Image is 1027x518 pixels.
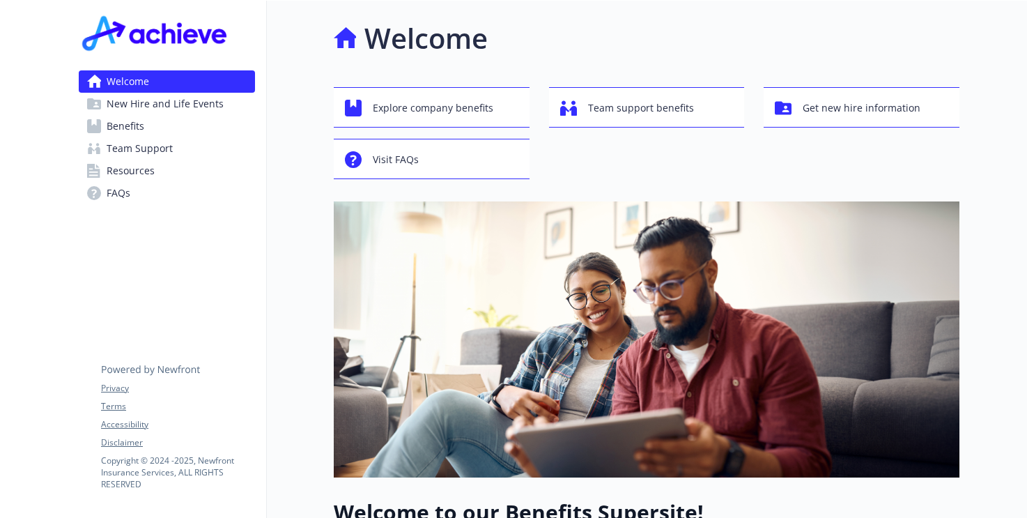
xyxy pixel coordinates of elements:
button: Explore company benefits [334,87,530,128]
span: New Hire and Life Events [107,93,224,115]
button: Get new hire information [764,87,959,128]
span: Team support benefits [588,95,694,121]
span: Team Support [107,137,173,160]
span: Visit FAQs [373,146,419,173]
p: Copyright © 2024 - 2025 , Newfront Insurance Services, ALL RIGHTS RESERVED [101,455,254,490]
span: Benefits [107,115,144,137]
span: Resources [107,160,155,182]
a: Resources [79,160,255,182]
img: overview page banner [334,201,959,478]
a: Terms [101,400,254,413]
a: Welcome [79,70,255,93]
a: FAQs [79,182,255,204]
button: Visit FAQs [334,139,530,179]
a: New Hire and Life Events [79,93,255,115]
h1: Welcome [364,17,488,59]
button: Team support benefits [549,87,745,128]
a: Privacy [101,382,254,395]
a: Accessibility [101,418,254,431]
a: Team Support [79,137,255,160]
span: Welcome [107,70,149,93]
span: Get new hire information [803,95,920,121]
span: Explore company benefits [373,95,493,121]
span: FAQs [107,182,130,204]
a: Benefits [79,115,255,137]
a: Disclaimer [101,436,254,449]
